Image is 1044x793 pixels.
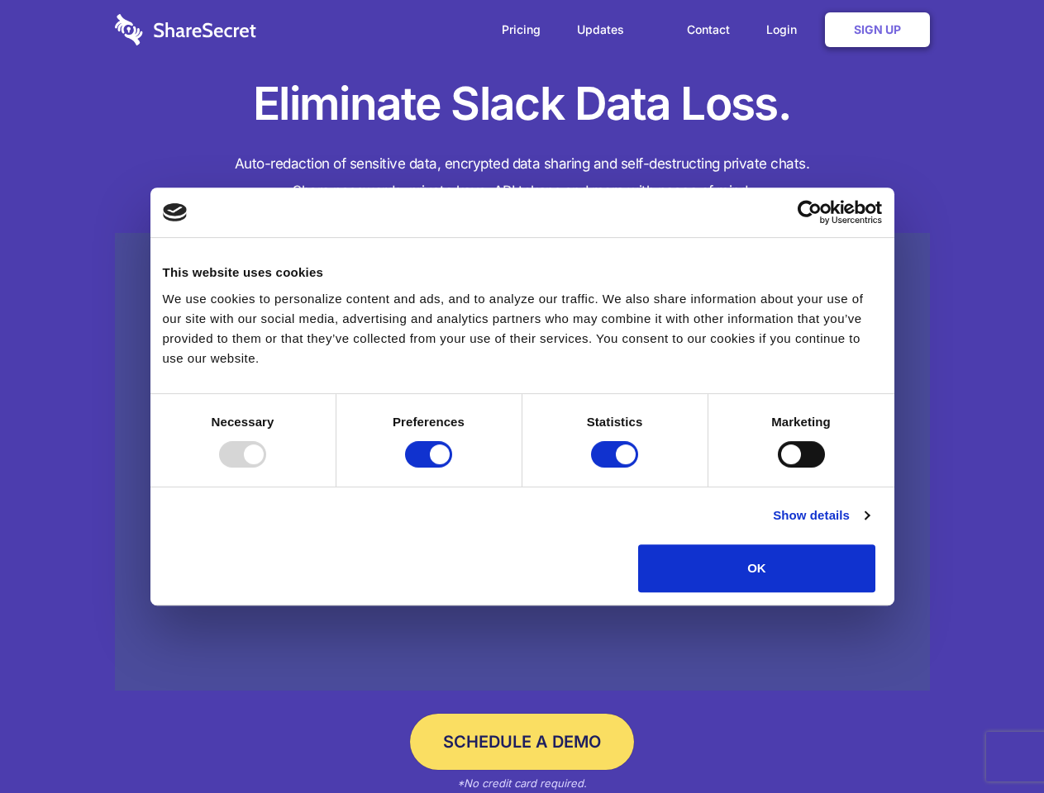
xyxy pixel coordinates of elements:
a: Show details [773,506,869,525]
em: *No credit card required. [457,776,587,790]
strong: Marketing [771,415,831,429]
img: logo-wordmark-white-trans-d4663122ce5f474addd5e946df7df03e33cb6a1c49d2221995e7729f52c070b2.svg [115,14,256,45]
a: Usercentrics Cookiebot - opens in a new window [737,200,882,225]
a: Sign Up [825,12,930,47]
strong: Preferences [393,415,465,429]
a: Wistia video thumbnail [115,233,930,691]
a: Pricing [485,4,557,55]
div: We use cookies to personalize content and ads, and to analyze our traffic. We also share informat... [163,289,882,368]
h1: Eliminate Slack Data Loss. [115,74,930,134]
a: Schedule a Demo [410,714,634,770]
button: OK [638,544,875,592]
a: Login [750,4,822,55]
img: logo [163,203,188,221]
div: This website uses cookies [163,263,882,283]
strong: Necessary [212,415,274,429]
a: Contact [670,4,746,55]
h4: Auto-redaction of sensitive data, encrypted data sharing and self-destructing private chats. Shar... [115,150,930,205]
strong: Statistics [587,415,643,429]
